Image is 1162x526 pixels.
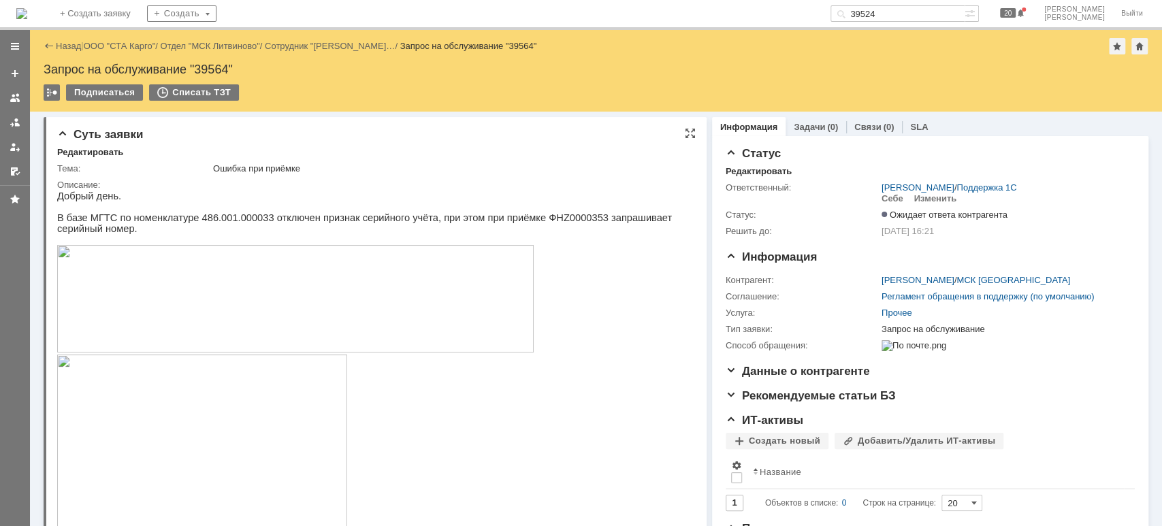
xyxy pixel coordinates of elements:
div: Тип заявки: [726,324,879,335]
a: [PERSON_NAME] [882,182,954,193]
span: Настройки [731,460,742,471]
img: logo [16,8,27,19]
div: / [882,275,1070,286]
a: Информация [720,122,777,132]
a: ООО "СТА Карго" [84,41,156,51]
div: Работа с массовостью [44,84,60,101]
span: Статус [726,147,781,160]
a: Мои заявки [4,136,26,158]
div: Тема: [57,163,210,174]
div: (0) [883,122,894,132]
a: Задачи [794,122,825,132]
span: 20 [1000,8,1016,18]
a: Связи [854,122,881,132]
div: Сделать домашней страницей [1131,38,1148,54]
a: Мои согласования [4,161,26,182]
span: ИТ-активы [726,414,803,427]
div: Запрос на обслуживание "39564" [44,63,1148,76]
span: [PERSON_NAME] [1044,5,1105,14]
a: Отдел "МСК Литвиново" [161,41,260,51]
div: Изменить [914,193,957,204]
div: 0 [842,495,847,511]
a: Создать заявку [4,63,26,84]
a: Перейти на домашнюю страницу [16,8,27,19]
div: Решить до: [726,226,879,237]
div: Редактировать [726,166,792,177]
a: SLA [910,122,928,132]
a: Сотрудник "[PERSON_NAME]… [265,41,395,51]
a: Заявки в моей ответственности [4,112,26,133]
a: Регламент обращения в поддержку (по умолчанию) [882,291,1095,301]
a: Заявки на командах [4,87,26,109]
div: / [882,182,1017,193]
div: Добавить в избранное [1109,38,1125,54]
span: Данные о контрагенте [726,365,870,378]
div: / [265,41,400,51]
div: На всю страницу [685,128,696,139]
span: Рекомендуемые статьи БЗ [726,389,896,402]
div: Контрагент: [726,275,879,286]
div: Запрос на обслуживание [882,324,1128,335]
span: Ожидает ответа контрагента [882,210,1007,220]
div: (0) [827,122,838,132]
span: Объектов в списке: [765,498,838,508]
div: Статус: [726,210,879,220]
span: Информация [726,250,817,263]
div: | [81,40,83,50]
div: Себе [882,193,903,204]
th: Название [747,455,1124,489]
div: Ошибка при приёмке [213,163,686,174]
a: Назад [56,41,81,51]
div: Способ обращения: [726,340,879,351]
div: / [84,41,161,51]
a: [PERSON_NAME] [882,275,954,285]
span: [DATE] 16:21 [882,226,934,236]
a: Прочее [882,308,912,318]
div: Создать [147,5,216,22]
a: МСК [GEOGRAPHIC_DATA] [956,275,1070,285]
div: Описание: [57,180,689,191]
div: Редактировать [57,147,123,158]
span: Суть заявки [57,128,143,141]
div: Название [760,467,801,477]
i: Строк на странице: [765,495,936,511]
div: / [161,41,265,51]
a: Поддержка 1С [956,182,1016,193]
span: Расширенный поиск [965,6,978,19]
div: Запрос на обслуживание "39564" [400,41,537,51]
div: Соглашение: [726,291,879,302]
img: По почте.png [882,340,946,351]
div: Ответственный: [726,182,879,193]
div: Услуга: [726,308,879,318]
span: [PERSON_NAME] [1044,14,1105,22]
